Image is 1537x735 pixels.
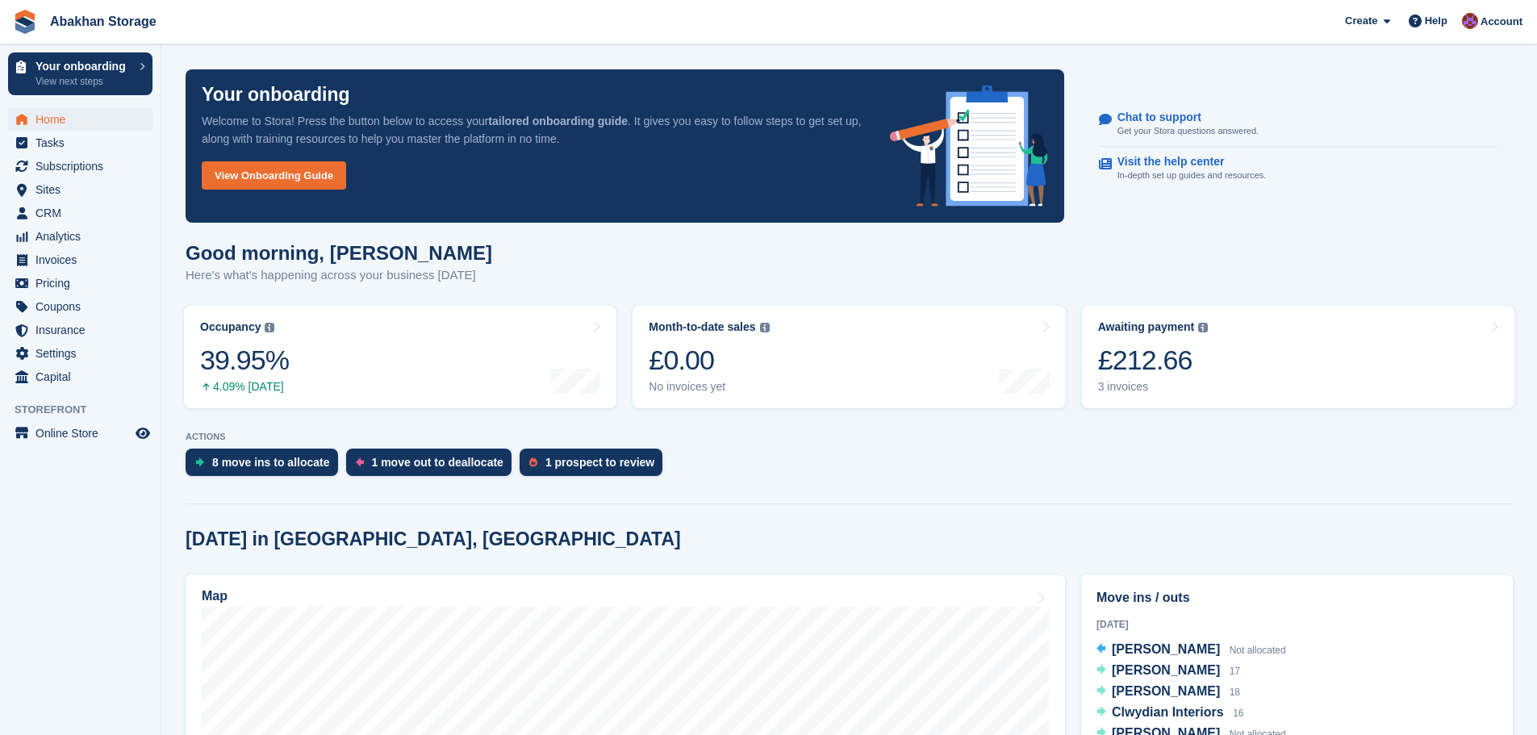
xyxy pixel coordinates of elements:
span: Capital [36,365,132,388]
a: menu [8,319,152,341]
span: Clwydian Interiors [1112,705,1224,719]
img: onboarding-info-6c161a55d2c0e0a8cae90662b2fe09162a5109e8cc188191df67fb4f79e88e88.svg [890,86,1048,207]
a: Your onboarding View next steps [8,52,152,95]
div: Month-to-date sales [649,320,755,334]
span: Invoices [36,248,132,271]
a: menu [8,342,152,365]
a: Visit the help center In-depth set up guides and resources. [1099,147,1497,190]
h2: [DATE] in [GEOGRAPHIC_DATA], [GEOGRAPHIC_DATA] [186,528,681,550]
span: Coupons [36,295,132,318]
a: Occupancy 39.95% 4.09% [DATE] [184,306,616,408]
span: Sites [36,178,132,201]
h1: Good morning, [PERSON_NAME] [186,242,492,264]
a: menu [8,248,152,271]
div: [DATE] [1096,617,1497,632]
span: Storefront [15,402,161,418]
div: £212.66 [1098,344,1209,377]
a: Abakhan Storage [44,8,163,35]
span: Insurance [36,319,132,341]
img: prospect-51fa495bee0391a8d652442698ab0144808aea92771e9ea1ae160a38d050c398.svg [529,457,537,467]
span: Create [1345,13,1377,29]
div: 3 invoices [1098,380,1209,394]
a: menu [8,422,152,445]
div: 8 move ins to allocate [212,456,330,469]
p: Your onboarding [36,61,132,72]
div: 1 move out to deallocate [372,456,503,469]
span: Account [1481,14,1522,30]
a: menu [8,178,152,201]
span: Home [36,108,132,131]
img: icon-info-grey-7440780725fd019a000dd9b08b2336e03edf1995a4989e88bcd33f0948082b44.svg [1198,323,1208,332]
span: [PERSON_NAME] [1112,663,1220,677]
a: menu [8,225,152,248]
p: Chat to support [1117,111,1246,124]
span: Not allocated [1230,645,1286,656]
span: 18 [1230,687,1240,698]
span: 17 [1230,666,1240,677]
a: menu [8,365,152,388]
img: William Abakhan [1462,13,1478,29]
img: icon-info-grey-7440780725fd019a000dd9b08b2336e03edf1995a4989e88bcd33f0948082b44.svg [265,323,274,332]
a: Awaiting payment £212.66 3 invoices [1082,306,1514,408]
div: 39.95% [200,344,289,377]
p: View next steps [36,74,132,89]
div: £0.00 [649,344,769,377]
a: View Onboarding Guide [202,161,346,190]
span: [PERSON_NAME] [1112,642,1220,656]
a: Preview store [133,424,152,443]
h2: Move ins / outs [1096,588,1497,608]
div: Awaiting payment [1098,320,1195,334]
a: [PERSON_NAME] 18 [1096,682,1240,703]
span: CRM [36,202,132,224]
a: menu [8,108,152,131]
strong: tailored onboarding guide [488,115,628,127]
p: In-depth set up guides and resources. [1117,169,1267,182]
span: Subscriptions [36,155,132,177]
a: 8 move ins to allocate [186,449,346,484]
a: [PERSON_NAME] 17 [1096,661,1240,682]
p: Welcome to Stora! Press the button below to access your . It gives you easy to follow steps to ge... [202,112,864,148]
a: [PERSON_NAME] Not allocated [1096,640,1286,661]
h2: Map [202,589,228,603]
a: 1 move out to deallocate [346,449,520,484]
img: icon-info-grey-7440780725fd019a000dd9b08b2336e03edf1995a4989e88bcd33f0948082b44.svg [760,323,770,332]
span: 16 [1233,708,1243,719]
a: menu [8,202,152,224]
div: Occupancy [200,320,261,334]
a: 1 prospect to review [520,449,670,484]
p: Get your Stora questions answered. [1117,124,1259,138]
a: menu [8,272,152,294]
div: 1 prospect to review [545,456,654,469]
div: No invoices yet [649,380,769,394]
a: Chat to support Get your Stora questions answered. [1099,102,1497,147]
span: Help [1425,13,1447,29]
span: Online Store [36,422,132,445]
div: 4.09% [DATE] [200,380,289,394]
p: Your onboarding [202,86,350,104]
p: Here's what's happening across your business [DATE] [186,266,492,285]
a: menu [8,132,152,154]
img: move_outs_to_deallocate_icon-f764333ba52eb49d3ac5e1228854f67142a1ed5810a6f6cc68b1a99e826820c5.svg [356,457,364,467]
a: Month-to-date sales £0.00 No invoices yet [633,306,1065,408]
a: menu [8,155,152,177]
a: menu [8,295,152,318]
a: Clwydian Interiors 16 [1096,703,1244,724]
span: [PERSON_NAME] [1112,684,1220,698]
span: Settings [36,342,132,365]
img: stora-icon-8386f47178a22dfd0bd8f6a31ec36ba5ce8667c1dd55bd0f319d3a0aa187defe.svg [13,10,37,34]
span: Pricing [36,272,132,294]
p: Visit the help center [1117,155,1254,169]
p: ACTIONS [186,432,1513,442]
span: Analytics [36,225,132,248]
span: Tasks [36,132,132,154]
img: move_ins_to_allocate_icon-fdf77a2bb77ea45bf5b3d319d69a93e2d87916cf1d5bf7949dd705db3b84f3ca.svg [195,457,204,467]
